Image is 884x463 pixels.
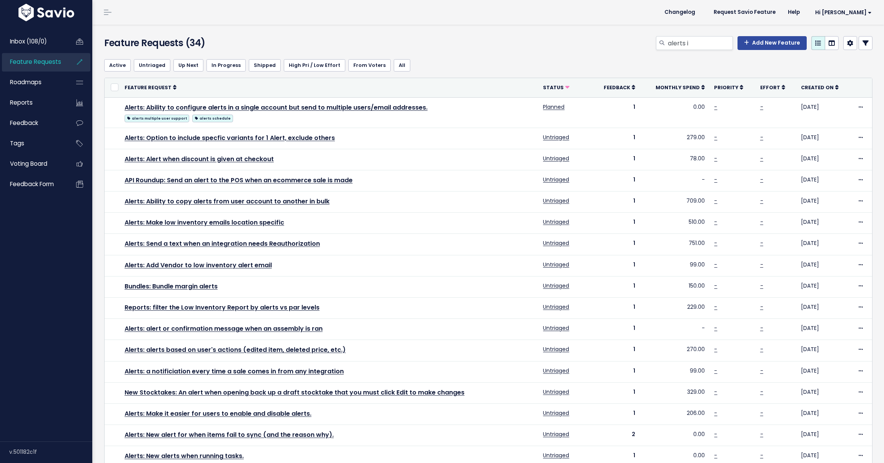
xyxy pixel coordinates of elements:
[591,361,640,382] td: 1
[714,197,717,205] a: -
[796,319,852,340] td: [DATE]
[125,388,464,397] a: New Stocktakes: An alert when opening back up a draft stocktake that you must click Edit to make ...
[125,239,320,248] a: Alerts: Send a text when an integration needs Reauthorization
[591,128,640,149] td: 1
[125,261,272,270] a: Alerts: Add Vendor to low inventory alert email
[543,239,569,247] a: Untriaged
[796,298,852,319] td: [DATE]
[801,84,834,91] span: Created On
[760,367,763,375] a: -
[591,340,640,361] td: 1
[591,234,640,255] td: 1
[664,10,695,15] span: Changelog
[125,345,346,354] a: Alerts: alerts based on user's actions (edited item, deleted price, etc.)
[801,83,839,91] a: Created On
[640,149,709,170] td: 78.00
[796,97,852,128] td: [DATE]
[806,7,878,18] a: Hi [PERSON_NAME]
[640,213,709,234] td: 510.00
[760,103,763,111] a: -
[604,84,630,91] span: Feedback
[796,276,852,297] td: [DATE]
[760,155,763,162] a: -
[125,197,330,206] a: Alerts: Ability to copy alerts from user account to another in bulk
[394,59,410,72] a: All
[543,155,569,162] a: Untriaged
[591,382,640,403] td: 1
[640,403,709,425] td: 206.00
[640,298,709,319] td: 229.00
[591,213,640,234] td: 1
[543,367,569,375] a: Untriaged
[591,276,640,297] td: 1
[543,261,569,268] a: Untriaged
[640,361,709,382] td: 99.00
[348,59,391,72] a: From Voters
[796,213,852,234] td: [DATE]
[17,4,76,21] img: logo-white.9d6f32f41409.svg
[125,430,334,439] a: Alerts: New alert for when items fail to sync (and the reason why).
[543,430,569,438] a: Untriaged
[714,155,717,162] a: -
[104,59,872,72] ul: Filter feature requests
[656,84,700,91] span: Monthly Spend
[591,255,640,276] td: 1
[714,303,717,311] a: -
[10,98,33,107] span: Reports
[760,303,763,311] a: -
[714,409,717,417] a: -
[2,175,64,193] a: Feedback form
[104,59,131,72] a: Active
[640,319,709,340] td: -
[2,73,64,91] a: Roadmaps
[760,261,763,268] a: -
[591,319,640,340] td: 1
[714,430,717,438] a: -
[543,197,569,205] a: Untriaged
[206,59,246,72] a: In Progress
[714,388,717,396] a: -
[604,83,635,91] a: Feedback
[640,255,709,276] td: 99.00
[125,103,428,112] a: Alerts: Ability to configure alerts in a single account but send to multiple users/email addresses.
[125,282,218,291] a: Bundles: Bundle margin alerts
[640,382,709,403] td: 329.00
[10,139,24,147] span: Tags
[591,298,640,319] td: 1
[714,451,717,459] a: -
[640,97,709,128] td: 0.00
[796,128,852,149] td: [DATE]
[796,361,852,382] td: [DATE]
[796,340,852,361] td: [DATE]
[640,128,709,149] td: 279.00
[125,84,171,91] span: Feature Request
[714,239,717,247] a: -
[760,409,763,417] a: -
[591,149,640,170] td: 1
[760,83,785,91] a: Effort
[125,133,335,142] a: Alerts: Option to include specfic variants for 1 Alert, exclude others
[714,367,717,375] a: -
[714,83,743,91] a: Priority
[192,115,233,122] span: alerts schedule
[125,367,344,376] a: Alerts: a notificiation every time a sale comes in from any integration
[173,59,203,72] a: Up Next
[591,192,640,213] td: 1
[284,59,345,72] a: High Pri / Low Effort
[640,425,709,446] td: 0.00
[591,403,640,425] td: 1
[815,10,872,15] span: Hi [PERSON_NAME]
[125,303,320,312] a: Reports: filter the Low Inventory Report by alerts vs par levels
[125,324,323,333] a: Alerts: alert or confirmation message when an assembly is ran
[796,255,852,276] td: [DATE]
[796,425,852,446] td: [DATE]
[782,7,806,18] a: Help
[714,218,717,226] a: -
[796,192,852,213] td: [DATE]
[543,282,569,290] a: Untriaged
[543,345,569,353] a: Untriaged
[10,37,47,45] span: Inbox (108/0)
[125,113,189,123] a: alerts multiple user support
[10,180,54,188] span: Feedback form
[714,176,717,183] a: -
